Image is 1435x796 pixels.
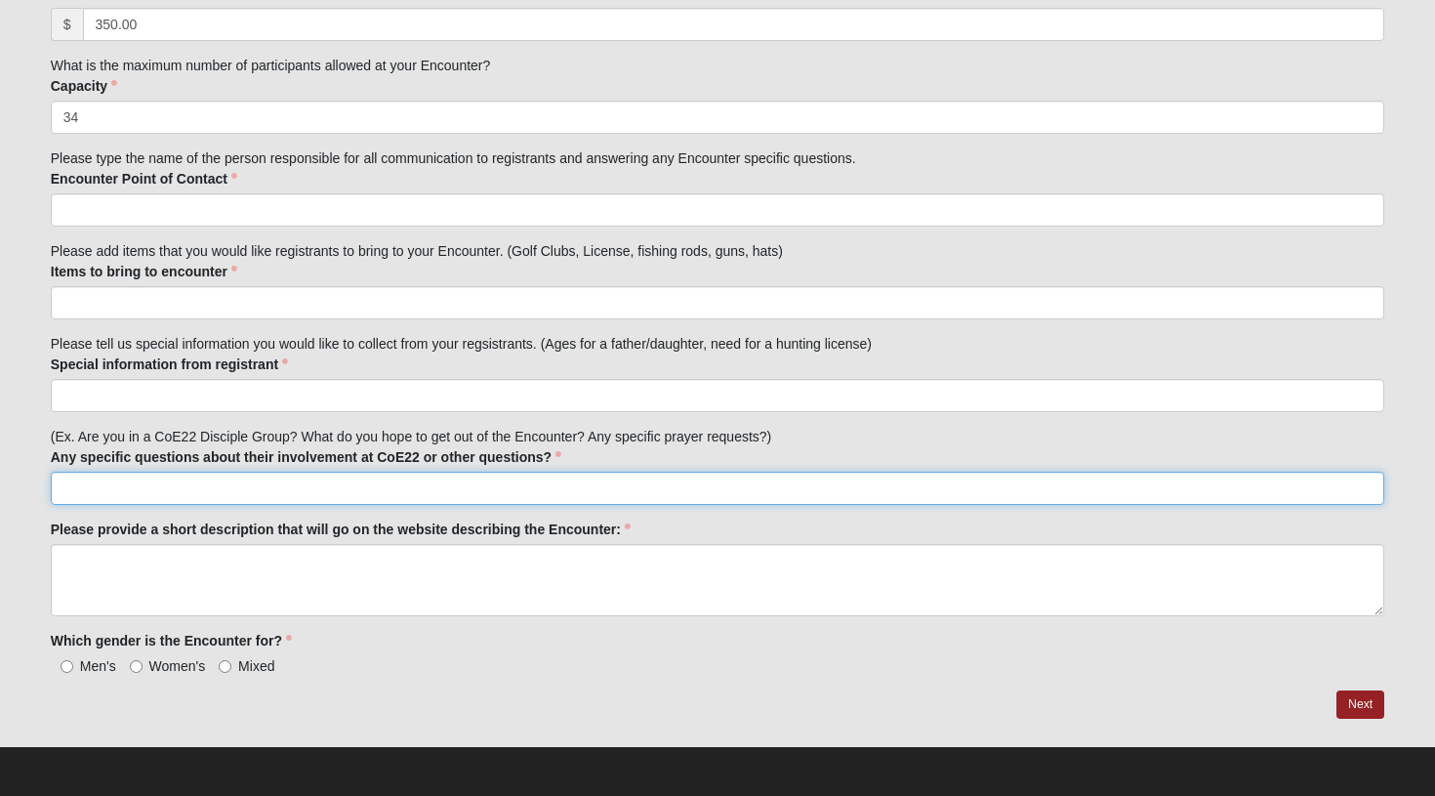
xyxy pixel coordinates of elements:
input: Women's [130,660,143,673]
label: Please provide a short description that will go on the website describing the Encounter: [51,520,631,539]
label: Which gender is the Encounter for? [51,631,292,650]
span: Women's [149,658,206,674]
input: 0.00 [83,8,1385,41]
span: $ [51,8,83,41]
input: Men's [61,660,73,673]
label: Items to bring to encounter [51,262,237,281]
label: Special information from registrant [51,355,288,374]
a: Next [1336,691,1384,719]
label: Any specific questions about their involvement at CoE22 or other questions? [51,447,561,467]
input: Mixed [219,660,231,673]
label: Encounter Point of Contact [51,169,237,189]
span: Mixed [238,658,274,674]
label: Capacity [51,76,117,96]
span: Men's [80,658,116,674]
